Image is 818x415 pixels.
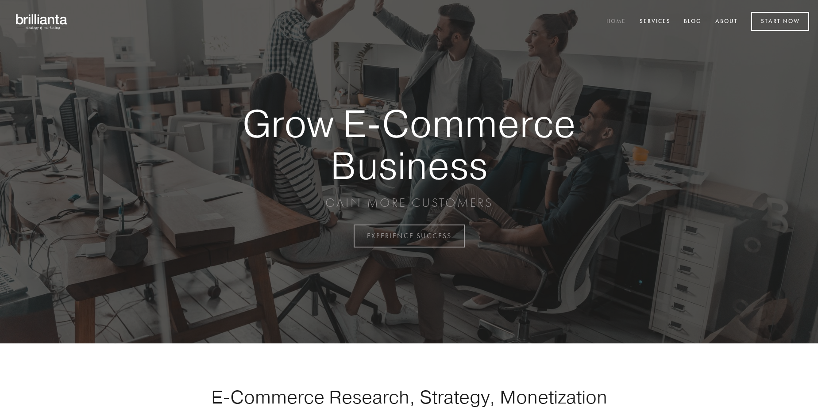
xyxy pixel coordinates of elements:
a: Blog [678,15,707,29]
h1: E-Commerce Research, Strategy, Monetization [183,386,635,408]
a: EXPERIENCE SUCCESS [354,225,465,247]
p: GAIN MORE CUSTOMERS [212,195,606,211]
a: About [710,15,744,29]
strong: Grow E-Commerce Business [212,103,606,186]
a: Home [601,15,632,29]
a: Services [634,15,676,29]
img: brillianta - research, strategy, marketing [9,9,75,34]
a: Start Now [751,12,809,31]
